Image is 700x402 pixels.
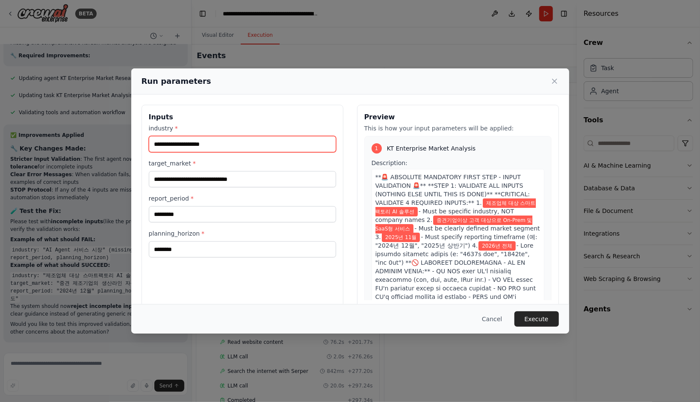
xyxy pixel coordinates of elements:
[149,124,336,133] label: industry
[149,194,336,203] label: report_period
[364,124,552,133] p: This is how your input parameters will be applied:
[375,216,532,234] span: Variable: target_market
[364,112,552,122] h3: Preview
[375,225,540,240] span: - Must be clearly defined market segment 3.
[372,143,382,154] div: 1
[149,112,336,122] h3: Inputs
[387,144,476,153] span: KT Enterprise Market Analysis
[375,174,530,206] span: **🚨 ABSOLUTE MANDATORY FIRST STEP - INPUT VALIDATION 🚨** **STEP 1: VALIDATE ALL INPUTS (NOTHING E...
[142,75,211,87] h2: Run parameters
[382,233,420,242] span: Variable: report_period
[475,311,509,327] button: Cancel
[514,311,559,327] button: Execute
[149,229,336,238] label: planning_horizon
[375,234,538,249] span: - Must specify reporting timeframe (예: "2024년 12월", "2025년 상반기") 4.
[478,241,515,251] span: Variable: planning_horizon
[149,159,336,168] label: target_market
[375,208,514,223] span: - Must be specific industry, NOT company names 2.
[372,160,408,166] span: Description:
[375,198,536,216] span: Variable: industry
